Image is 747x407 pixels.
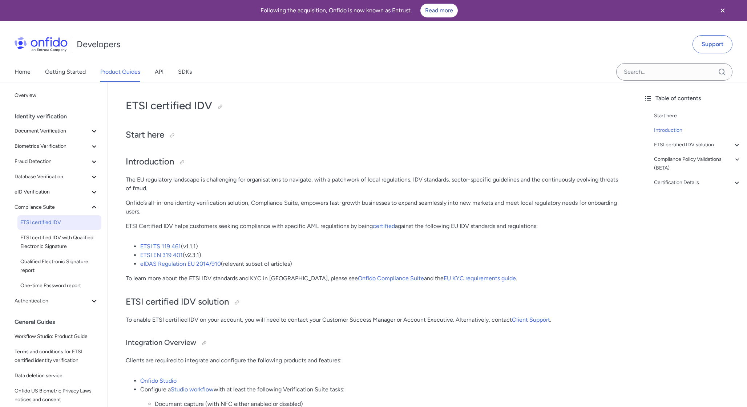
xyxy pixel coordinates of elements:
[126,274,620,283] p: To learn more about the ETSI IDV standards and KYC in [GEOGRAPHIC_DATA], please see and the .
[15,62,31,82] a: Home
[15,127,90,135] span: Document Verification
[654,178,741,187] a: Certification Details
[140,251,620,260] li: (v2.3.1)
[17,255,101,278] a: Qualified Electronic Signature report
[718,6,727,15] svg: Close banner
[126,98,620,113] h1: ETSI certified IDV
[420,4,458,17] a: Read more
[15,387,98,404] span: Onfido US Biometric Privacy Laws notices and consent
[140,243,181,250] a: ETSI TS 119 461
[12,88,101,103] a: Overview
[12,139,101,154] button: Biometrics Verification
[126,199,620,216] p: Onfido’s all-in-one identity verification solution, Compliance Suite, empowers fast-growth busine...
[126,175,620,193] p: The EU regulatory landscape is challenging for organisations to navigate, with a patchwork of loc...
[155,62,163,82] a: API
[12,294,101,308] button: Authentication
[140,260,620,268] li: (relevant subset of articles)
[654,111,741,120] a: Start here
[12,369,101,383] a: Data deletion service
[126,356,620,365] p: Clients are required to integrate and configure the following products and features:
[15,332,98,341] span: Workflow Studio: Product Guide
[140,377,177,384] a: Onfido Studio
[20,257,98,275] span: Qualified Electronic Signature report
[12,124,101,138] button: Document Verification
[358,275,424,282] a: Onfido Compliance Suite
[17,231,101,254] a: ETSI certified IDV with Qualified Electronic Signature
[444,275,516,282] a: EU KYC requirements guide
[17,278,101,293] a: One-time Password report
[15,188,90,196] span: eID Verification
[20,281,98,290] span: One-time Password report
[77,38,120,50] h1: Developers
[15,172,90,181] span: Database Verification
[171,386,214,393] a: Studio workflow
[373,223,395,229] a: certified
[9,4,709,17] div: Following the acquisition, Onfido is now known as Entrust.
[12,185,101,199] button: eID Verification
[126,156,620,168] h2: Introduction
[12,329,101,344] a: Workflow Studio: Product Guide
[654,126,741,135] a: Introduction
[20,218,98,227] span: ETSI certified IDV
[693,35,732,53] a: Support
[45,62,86,82] a: Getting Started
[12,345,101,368] a: Terms and conditions for ETSI certified identity verification
[17,215,101,230] a: ETSI certified IDV
[15,315,104,329] div: General Guides
[15,91,98,100] span: Overview
[644,94,741,103] div: Table of contents
[15,203,90,212] span: Compliance Suite
[12,384,101,407] a: Onfido US Biometric Privacy Laws notices and consent
[126,337,620,349] h3: Integration Overview
[654,141,741,149] a: ETSI certified IDV solution
[15,157,90,166] span: Fraud Detection
[15,297,90,305] span: Authentication
[12,154,101,169] button: Fraud Detection
[512,316,550,323] a: Client Support
[126,296,620,308] h2: ETSI certified IDV solution
[15,142,90,151] span: Biometrics Verification
[15,371,98,380] span: Data deletion service
[126,316,620,324] p: To enable ETSI certified IDV on your account, you will need to contact your Customer Success Mana...
[15,109,104,124] div: Identity verification
[15,37,68,52] img: Onfido Logo
[616,63,732,81] input: Onfido search input field
[12,170,101,184] button: Database Verification
[654,155,741,172] a: Compliance Policy Validations (BETA)
[140,252,183,259] a: ETSI EN 319 401
[126,129,620,141] h2: Start here
[178,62,192,82] a: SDKs
[709,1,736,20] button: Close banner
[20,233,98,251] span: ETSI certified IDV with Qualified Electronic Signature
[12,200,101,215] button: Compliance Suite
[140,260,221,267] a: eIDAS Regulation EU 2014/910
[140,242,620,251] li: (v1.1.1)
[126,222,620,231] p: ETSI Certified IDV helps customers seeking compliance with specific AML regulations by being agai...
[100,62,140,82] a: Product Guides
[15,347,98,365] span: Terms and conditions for ETSI certified identity verification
